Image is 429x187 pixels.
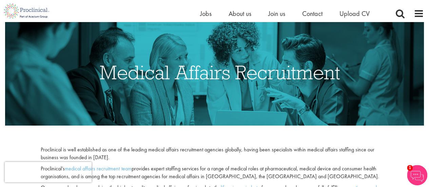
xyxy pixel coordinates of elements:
[41,165,388,181] p: Proclinical’s provides expert staffing services for a range of medical roles at pharmaceutical, m...
[268,9,285,18] a: Join us
[229,9,251,18] a: About us
[302,9,323,18] a: Contact
[41,146,388,162] p: Proclinical is well established as one of the leading medical affairs recruitment agencies global...
[65,165,131,172] a: medical affairs recruitment team
[407,165,427,185] img: Chatbot
[407,165,413,171] span: 1
[5,162,92,182] iframe: reCAPTCHA
[5,21,424,126] img: Medical Affairs Recruitment
[339,9,370,18] a: Upload CV
[200,9,212,18] a: Jobs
